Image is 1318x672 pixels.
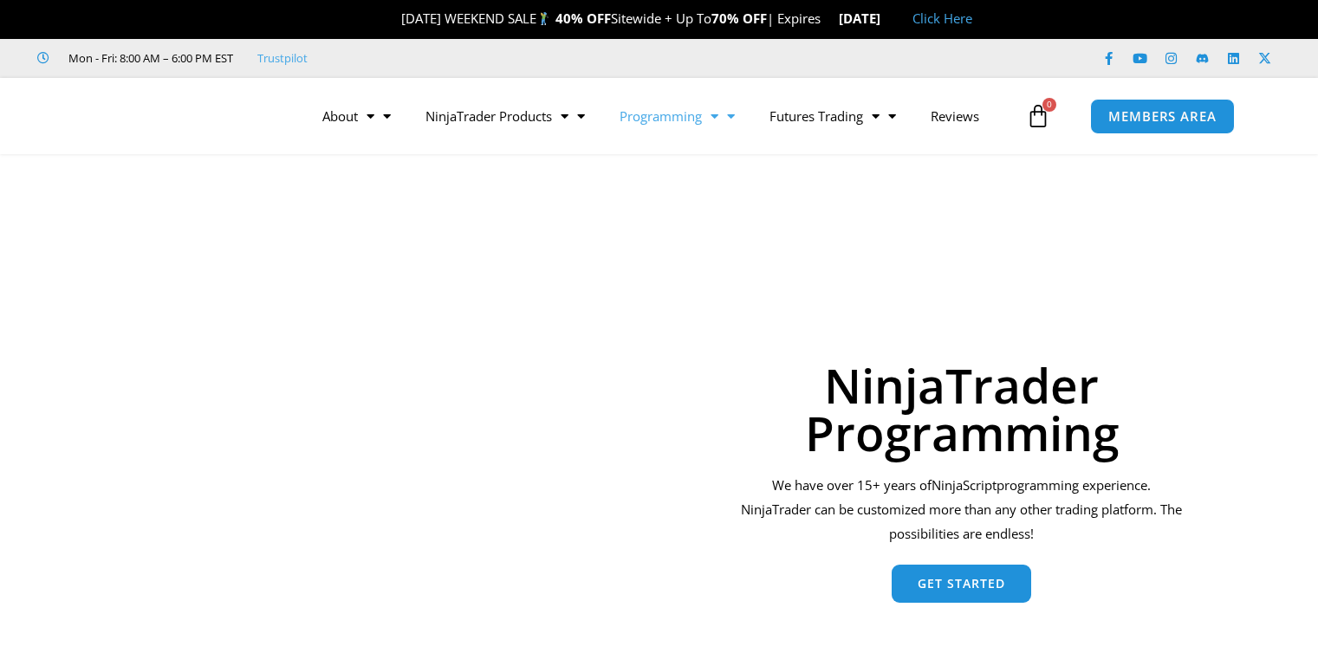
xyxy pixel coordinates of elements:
span: [DATE] WEEKEND SALE Sitewide + Up To | Expires [383,10,838,27]
a: Programming [602,96,752,136]
strong: 70% OFF [711,10,767,27]
span: 0 [1042,98,1056,112]
a: Reviews [913,96,997,136]
img: 🎉 [387,12,400,25]
div: We have over 15+ years of [736,474,1187,546]
a: MEMBERS AREA [1090,99,1235,134]
nav: Menu [305,96,1022,136]
strong: 40% OFF [555,10,611,27]
span: MEMBERS AREA [1108,110,1217,123]
a: About [305,96,408,136]
a: NinjaTrader Products [408,96,602,136]
span: programming experience. NinjaTrader can be customized more than any other trading platform. The p... [741,476,1182,542]
img: LogoAI | Affordable Indicators – NinjaTrader [64,85,250,147]
img: 🏌️‍♂️ [537,12,550,25]
a: Futures Trading [752,96,913,136]
a: Get Started [892,565,1031,603]
a: Trustpilot [257,48,308,68]
a: 0 [1000,91,1076,141]
span: NinjaScript [932,476,997,494]
span: Mon - Fri: 8:00 AM – 6:00 PM EST [64,48,233,68]
h1: NinjaTrader Programming [736,361,1187,456]
span: Get Started [918,578,1005,590]
img: ⌛ [821,12,834,25]
strong: [DATE] [839,10,895,27]
a: Click Here [912,10,972,27]
img: 🏭 [881,12,894,25]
